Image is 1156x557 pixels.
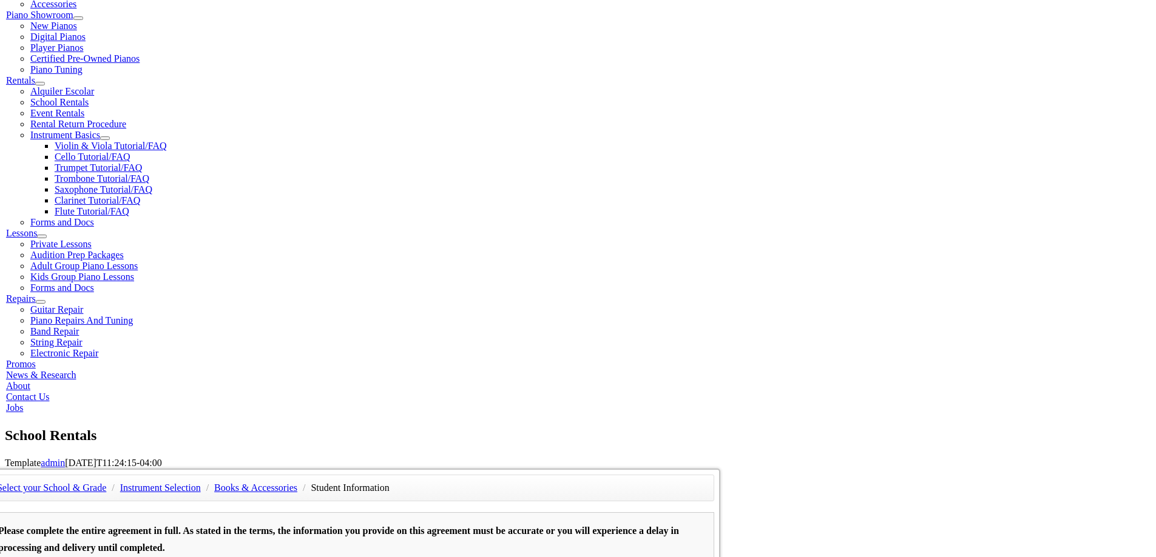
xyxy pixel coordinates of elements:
select: Zoom [346,3,432,16]
a: Jobs [6,402,23,413]
a: Electronic Repair [30,348,98,358]
a: Guitar Repair [30,304,84,315]
a: Promos [6,359,36,369]
a: Flute Tutorial/FAQ [55,206,129,216]
a: Lessons [6,228,38,238]
a: Saxophone Tutorial/FAQ [55,184,152,195]
button: Open submenu of Rentals [35,82,45,85]
a: Piano Tuning [30,64,83,75]
input: Page [101,2,134,16]
a: School Rentals [30,97,89,107]
a: Certified Pre-Owned Pianos [30,53,140,64]
a: Instrument Selection [120,482,201,493]
a: New Pianos [30,21,77,31]
span: of 2 [134,3,152,16]
a: Forms and Docs [30,282,94,293]
span: / [300,482,308,493]
a: Kids Group Piano Lessons [30,272,134,282]
a: Forms and Docs [30,217,94,227]
a: Band Repair [30,326,79,336]
span: / [109,482,117,493]
a: Violin & Viola Tutorial/FAQ [55,141,167,151]
a: News & Research [6,370,76,380]
a: Rentals [6,75,35,85]
a: Digital Pianos [30,32,86,42]
button: Open submenu of Instrument Basics [100,136,110,140]
a: admin [41,458,65,468]
a: Contact Us [6,392,50,402]
a: Trombone Tutorial/FAQ [55,173,149,184]
a: Piano Showroom [6,10,73,20]
a: About [6,381,30,391]
button: Open submenu of Repairs [36,300,46,304]
a: String Repair [30,337,83,347]
a: Private Lessons [30,239,92,249]
a: Adult Group Piano Lessons [30,261,138,271]
a: Event Rentals [30,108,84,118]
a: Audition Prep Packages [30,250,124,260]
a: Cello Tutorial/FAQ [55,152,130,162]
a: Trumpet Tutorial/FAQ [55,162,142,173]
a: Rental Return Procedure [30,119,126,129]
a: Repairs [6,293,36,304]
span: [DATE]T11:24:15-04:00 [65,458,161,468]
a: Alquiler Escolar [30,86,94,96]
a: Books & Accessories [214,482,297,493]
a: Clarinet Tutorial/FAQ [55,195,141,205]
a: Instrument Basics [30,130,100,140]
a: Piano Repairs And Tuning [30,315,133,325]
button: Open submenu of Lessons [37,235,47,238]
span: / [203,482,212,493]
a: Player Pianos [30,42,84,53]
button: Open submenu of Piano Showroom [73,16,83,20]
span: Template [5,458,41,468]
li: Student Information [311,479,389,496]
